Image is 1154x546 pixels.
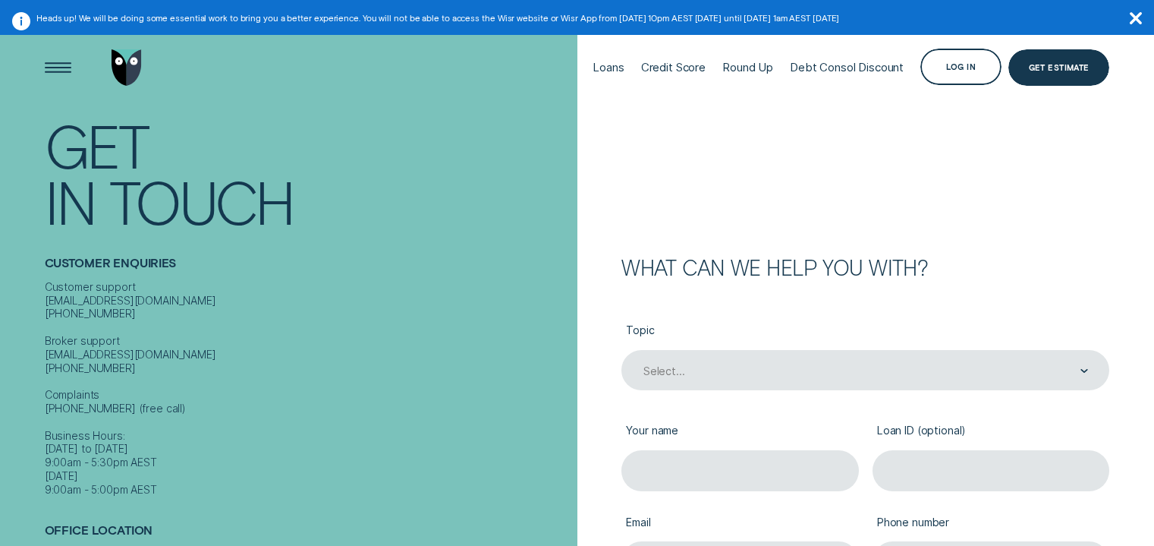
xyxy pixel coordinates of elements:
[873,413,1110,450] label: Loan ID (optional)
[45,116,148,172] div: Get
[108,27,145,109] a: Go to home page
[45,116,571,229] h1: Get In Touch
[722,60,773,74] div: Round Up
[920,49,1001,85] button: Log in
[621,504,859,541] label: Email
[641,27,706,109] a: Credit Score
[643,365,685,378] div: Select...
[873,504,1110,541] label: Phone number
[45,280,571,497] div: Customer support [EMAIL_ADDRESS][DOMAIN_NAME] [PHONE_NUMBER] Broker support [EMAIL_ADDRESS][DOMAI...
[722,27,773,109] a: Round Up
[39,49,76,86] button: Open Menu
[112,49,142,86] img: Wisr
[45,256,571,280] h2: Customer Enquiries
[790,60,904,74] div: Debt Consol Discount
[621,313,1109,350] label: Topic
[641,60,706,74] div: Credit Score
[621,413,859,450] label: Your name
[593,27,624,109] a: Loans
[621,257,1109,277] h2: What can we help you with?
[790,27,904,109] a: Debt Consol Discount
[45,172,96,229] div: In
[109,172,294,229] div: Touch
[593,60,624,74] div: Loans
[1008,49,1109,86] a: Get Estimate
